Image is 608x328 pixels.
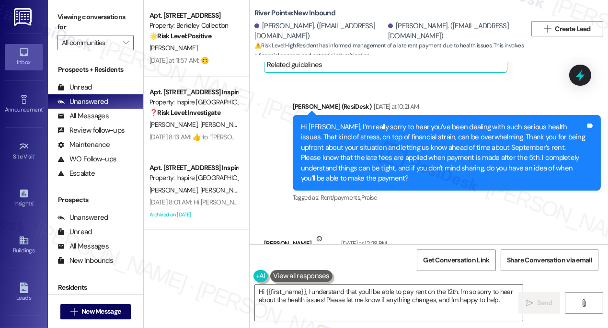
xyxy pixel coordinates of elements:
[5,185,43,211] a: Insights •
[526,299,533,307] i: 
[5,232,43,258] a: Buildings
[5,44,43,70] a: Inbox
[580,299,587,307] i: 
[149,97,238,107] div: Property: Inspire [GEOGRAPHIC_DATA]
[57,256,113,266] div: New Inbounds
[123,39,128,46] i: 
[254,21,386,42] div: [PERSON_NAME]. ([EMAIL_ADDRESS][DOMAIN_NAME])
[5,280,43,305] a: Leads
[48,195,143,205] div: Prospects
[48,65,143,75] div: Prospects + Residents
[293,102,601,115] div: [PERSON_NAME] (ResiDesk)
[264,234,435,257] div: [PERSON_NAME]
[544,25,551,33] i: 
[361,193,377,202] span: Praise
[149,11,238,21] div: Apt. [STREET_ADDRESS]
[507,255,592,265] span: Share Conversation via email
[149,120,200,129] span: [PERSON_NAME]
[57,97,108,107] div: Unanswered
[200,120,251,129] span: [PERSON_NAME]
[149,108,220,117] strong: ❓ Risk Level: Investigate
[321,193,361,202] span: Rent/payments ,
[57,154,116,164] div: WO Follow-ups
[149,186,200,194] span: [PERSON_NAME]
[555,24,591,34] span: Create Lead
[371,102,419,112] div: [DATE] at 10:21 AM
[149,56,208,65] div: [DATE] at 11:57 AM: 😊
[57,82,92,92] div: Unread
[62,35,118,50] input: All communities
[423,255,489,265] span: Get Conversation Link
[34,152,36,158] span: •
[388,21,519,42] div: [PERSON_NAME]. ([EMAIL_ADDRESS][DOMAIN_NAME])
[293,191,601,204] div: Tagged as:
[57,227,92,237] div: Unread
[57,241,109,251] div: All Messages
[531,21,603,36] button: Create Lead
[149,44,197,52] span: [PERSON_NAME]
[339,238,387,249] div: [DATE] at 12:28 PM
[57,10,134,35] label: Viewing conversations for
[149,209,239,221] div: Archived on [DATE]
[43,105,44,112] span: •
[57,213,108,223] div: Unanswered
[538,298,552,308] span: Send
[5,138,43,164] a: Site Visit •
[254,8,335,18] b: River Pointe: New Inbound
[14,8,34,26] img: ResiDesk Logo
[254,42,296,49] strong: ⚠️ Risk Level: High
[149,87,238,97] div: Apt. [STREET_ADDRESS] Inspire Homes [GEOGRAPHIC_DATA]
[57,125,125,136] div: Review follow-ups
[33,199,34,205] span: •
[301,122,585,184] div: Hi [PERSON_NAME], I’m really sorry to hear you’ve been dealing with such serious health issues. T...
[81,306,121,317] span: New Message
[255,285,523,321] textarea: Hi {{first_name}}, I understand that you'll be able to pay rent on the 12th. I'm so sorry to hear...
[501,249,598,271] button: Share Conversation via email
[48,283,143,293] div: Residents
[149,163,238,173] div: Apt. [STREET_ADDRESS] Inspire Homes [GEOGRAPHIC_DATA]
[149,32,211,40] strong: 🌟 Risk Level: Positive
[149,21,238,31] div: Property: Berkeley Collection
[57,140,110,150] div: Maintenance
[417,249,495,271] button: Get Conversation Link
[57,111,109,121] div: All Messages
[314,234,336,254] div: Neutral
[60,304,131,319] button: New Message
[200,186,248,194] span: [PERSON_NAME]
[149,173,238,183] div: Property: Inspire [GEOGRAPHIC_DATA]
[518,292,560,314] button: Send
[57,169,95,179] div: Escalate
[70,308,78,316] i: 
[254,41,527,61] span: : Resident has informed management of a late rent payment due to health issues. This involves a f...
